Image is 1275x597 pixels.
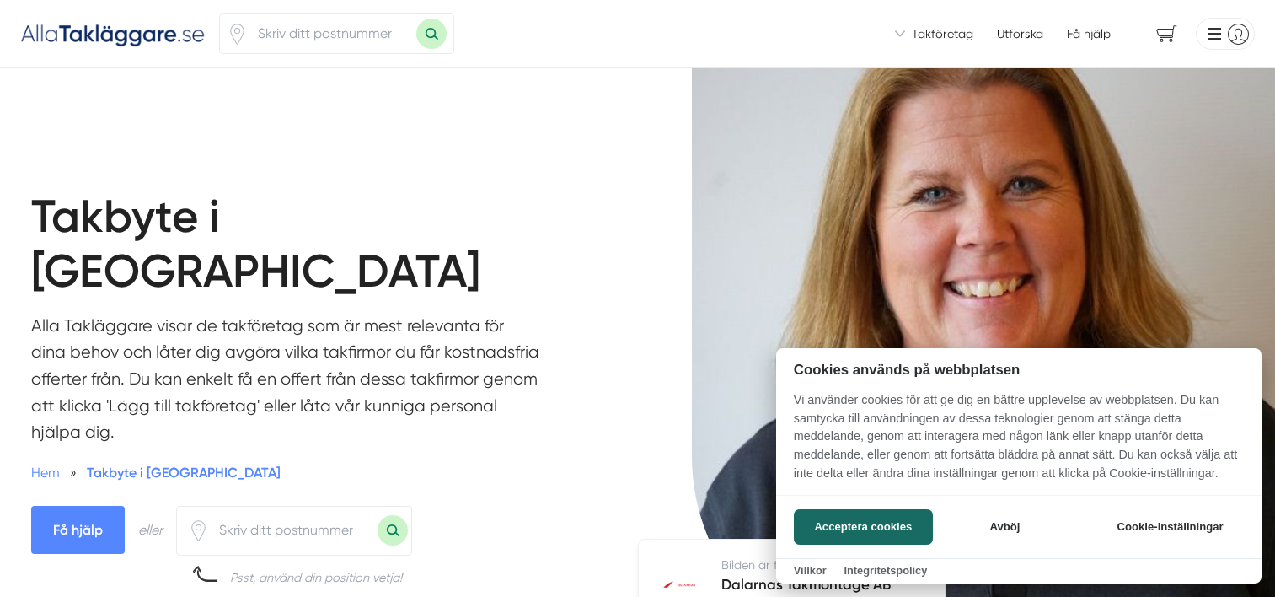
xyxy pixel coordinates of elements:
p: Vi använder cookies för att ge dig en bättre upplevelse av webbplatsen. Du kan samtycka till anvä... [776,391,1262,494]
a: Villkor [794,564,827,577]
button: Acceptera cookies [794,509,933,545]
button: Cookie-inställningar [1096,509,1244,545]
button: Avböj [938,509,1072,545]
a: Integritetspolicy [844,564,927,577]
h2: Cookies används på webbplatsen [776,362,1262,378]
